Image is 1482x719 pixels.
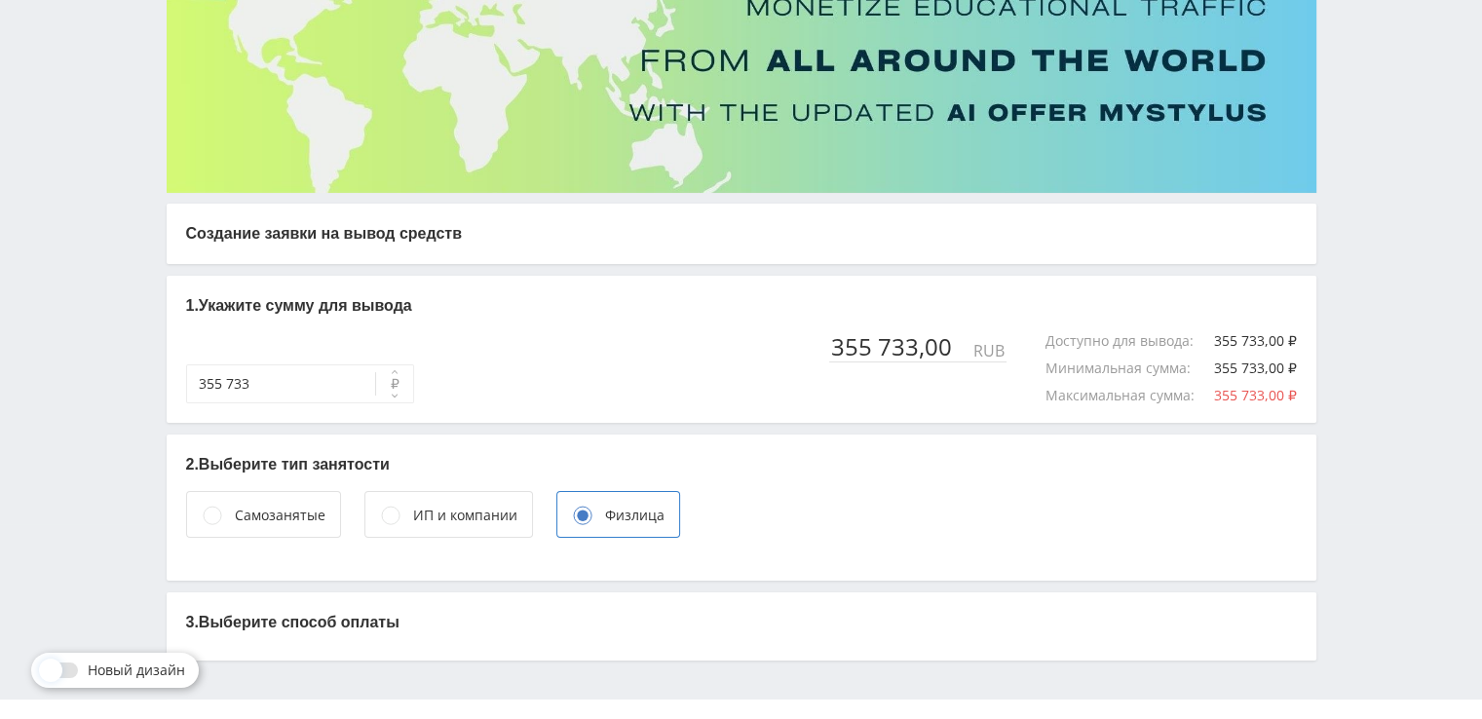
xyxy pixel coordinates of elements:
div: 355 733,00 [829,333,971,360]
div: Физлица [605,505,665,526]
div: Максимальная сумма : [1045,388,1214,403]
p: 1. Укажите сумму для вывода [186,295,1297,317]
div: ИП и компании [413,505,517,526]
div: 355 733,00 ₽ [1214,333,1297,349]
div: 355 733,00 ₽ [1214,360,1297,376]
p: Создание заявки на вывод средств [186,223,1297,245]
p: 2. Выберите тип занятости [186,454,1297,475]
span: Новый дизайн [88,662,185,678]
div: RUB [971,342,1007,359]
div: Минимальная сумма : [1045,360,1210,376]
p: 3. Выберите способ оплаты [186,612,1297,633]
div: Самозанятые [235,505,325,526]
span: 355 733,00 ₽ [1214,386,1297,404]
button: ₽ [375,364,414,403]
div: Доступно для вывода : [1045,333,1213,349]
